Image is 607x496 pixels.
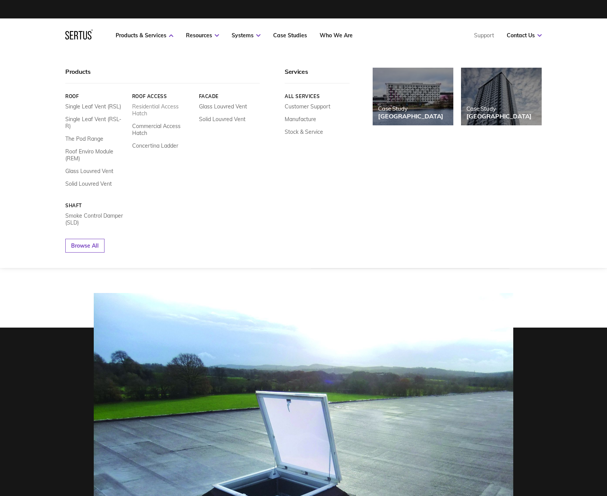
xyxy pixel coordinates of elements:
[65,93,126,99] a: Roof
[132,123,193,136] a: Commercial Access Hatch
[285,128,323,135] a: Stock & Service
[132,142,178,149] a: Concertina Ladder
[132,93,193,99] a: Roof Access
[466,105,532,112] div: Case Study
[320,32,353,39] a: Who We Are
[273,32,307,39] a: Case Studies
[285,68,350,83] div: Services
[507,32,542,39] a: Contact Us
[65,239,104,253] a: Browse All
[116,32,173,39] a: Products & Services
[186,32,219,39] a: Resources
[199,103,247,110] a: Glass Louvred Vent
[285,103,330,110] a: Customer Support
[65,212,126,226] a: Smoke Control Damper (SLD)
[232,32,260,39] a: Systems
[132,103,193,117] a: Residential Access Hatch
[373,68,453,125] a: Case Study[GEOGRAPHIC_DATA]
[65,103,121,110] a: Single Leaf Vent (RSL)
[65,135,103,142] a: The Pod Range
[461,68,542,125] a: Case Study[GEOGRAPHIC_DATA]
[285,116,316,123] a: Manufacture
[65,203,126,208] a: Shaft
[65,168,113,175] a: Glass Louvred Vent
[469,407,607,496] iframe: Chat Widget
[474,32,494,39] a: Support
[65,180,112,187] a: Solid Louvred Vent
[199,116,245,123] a: Solid Louvred Vent
[65,116,126,130] a: Single Leaf Vent (RSL-R)
[378,112,443,120] div: [GEOGRAPHIC_DATA]
[378,105,443,112] div: Case Study
[466,112,532,120] div: [GEOGRAPHIC_DATA]
[65,148,126,162] a: Roof Enviro Module (REM)
[65,68,260,83] div: Products
[199,93,260,99] a: Facade
[285,93,350,99] a: All services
